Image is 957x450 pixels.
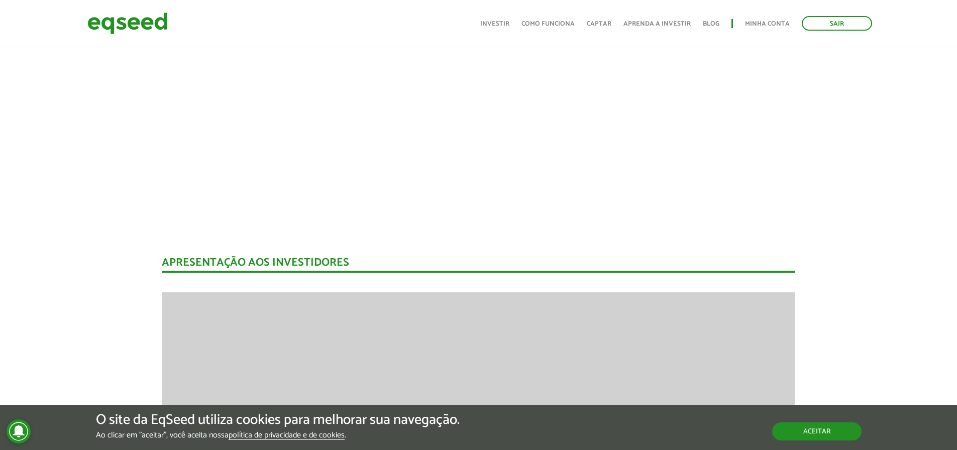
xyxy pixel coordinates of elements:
[623,21,691,27] a: Aprenda a investir
[96,430,460,440] p: Ao clicar em "aceitar", você aceita nossa .
[772,422,862,440] button: Aceitar
[802,16,872,31] a: Sair
[162,257,795,273] div: Apresentação aos investidores
[480,21,509,27] a: Investir
[87,10,168,37] img: EqSeed
[745,21,790,27] a: Minha conta
[96,412,460,428] h5: O site da EqSeed utiliza cookies para melhorar sua navegação.
[587,21,611,27] a: Captar
[703,21,719,27] a: Blog
[521,21,575,27] a: Como funciona
[229,431,345,440] a: política de privacidade e de cookies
